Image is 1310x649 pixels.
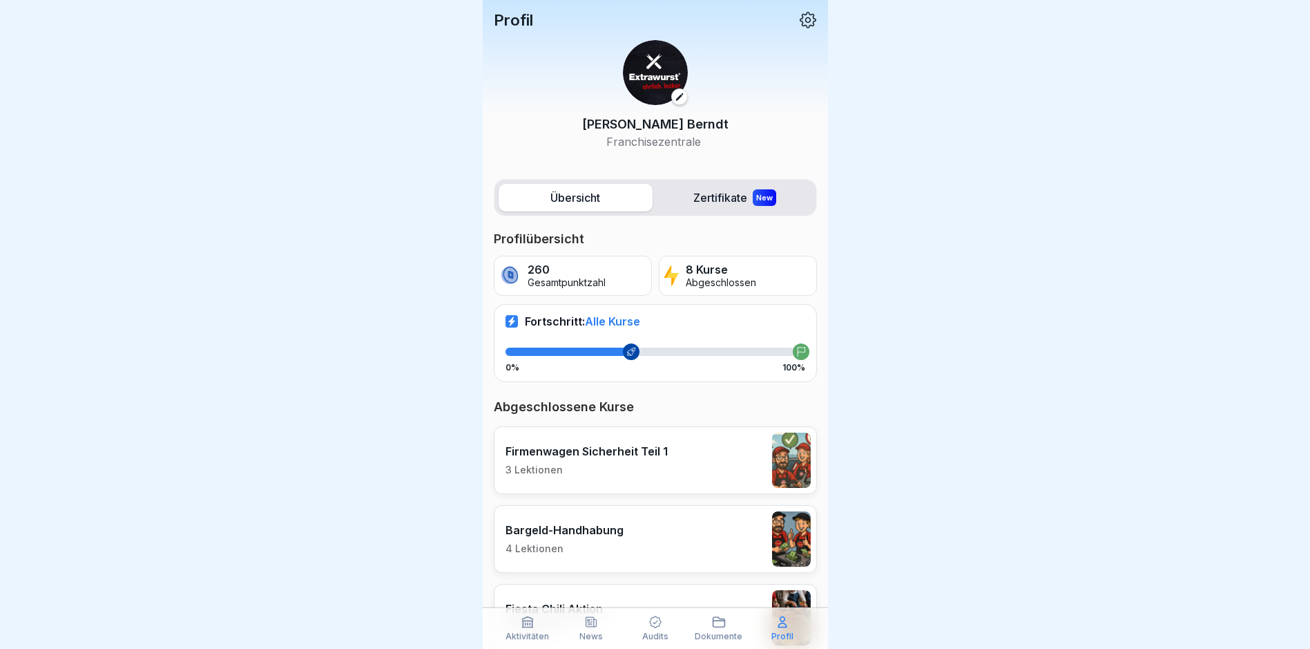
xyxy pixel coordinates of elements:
p: Fiesta Chili Aktion [505,602,603,616]
img: coin.svg [499,264,521,288]
p: 4 Lektionen [505,543,624,555]
p: Profilübersicht [494,231,817,247]
a: Bargeld-Handhabung4 Lektionen [494,505,817,573]
p: Fortschritt: [525,314,640,328]
p: Dokumente [695,632,742,641]
label: Übersicht [499,184,653,211]
p: Firmenwagen Sicherheit Teil 1 [505,444,668,458]
p: Aktivitäten [505,632,549,641]
img: g9gyxp3wyggwxdjdjkha45ae.png [772,590,811,646]
p: 3 Lektionen [505,464,668,476]
img: gjmq4gn0gq16rusbtbfa9wpn.png [623,40,688,105]
p: Gesamtpunktzahl [528,277,606,289]
p: 260 [528,263,606,276]
p: Bargeld-Handhabung [505,523,624,537]
p: Profil [494,11,533,29]
img: rbce8fwglkn6joos2pgg3nb5.png [772,433,811,488]
p: Franchisezentrale [582,133,729,150]
p: 0% [505,363,519,373]
div: New [753,189,776,206]
img: hvahv6io35kp5pahucluw1ov.png [772,511,811,567]
p: Abgeschlossen [686,277,756,289]
a: Firmenwagen Sicherheit Teil 13 Lektionen [494,426,817,494]
p: Audits [642,632,668,641]
span: Alle Kurse [585,314,640,328]
p: Profil [771,632,793,641]
p: Abgeschlossene Kurse [494,399,817,415]
p: News [579,632,603,641]
img: lightning.svg [664,264,680,288]
p: [PERSON_NAME] Berndt [582,115,729,133]
p: 8 Kurse [686,263,756,276]
label: Zertifikate [658,184,812,211]
p: 100% [782,363,805,373]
